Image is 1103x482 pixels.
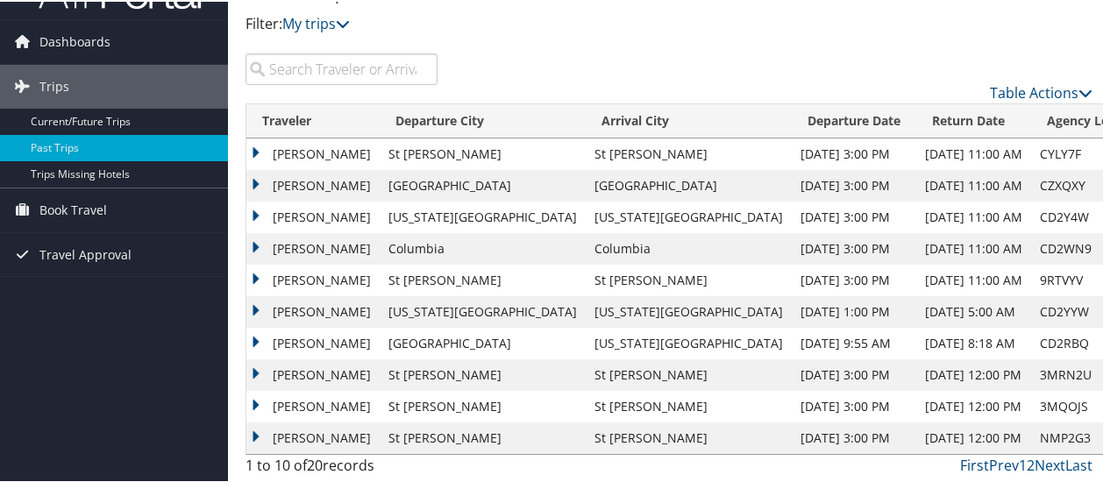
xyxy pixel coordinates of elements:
td: [US_STATE][GEOGRAPHIC_DATA] [380,200,586,231]
span: Dashboards [39,18,110,62]
td: [DATE] 3:00 PM [792,200,916,231]
p: Filter: [246,11,810,34]
a: Prev [989,454,1019,473]
td: [DATE] 3:00 PM [792,358,916,389]
td: St [PERSON_NAME] [380,263,586,294]
td: [PERSON_NAME] [246,168,380,200]
span: Book Travel [39,187,107,230]
td: [US_STATE][GEOGRAPHIC_DATA] [586,294,792,326]
td: St [PERSON_NAME] [380,358,586,389]
th: Traveler: activate to sort column ascending [246,103,380,137]
td: [DATE] 3:00 PM [792,421,916,452]
td: St [PERSON_NAME] [586,263,792,294]
td: [DATE] 3:00 PM [792,389,916,421]
td: [DATE] 3:00 PM [792,263,916,294]
td: [PERSON_NAME] [246,389,380,421]
span: 20 [307,454,323,473]
span: Trips [39,63,69,107]
td: [PERSON_NAME] [246,326,380,358]
td: [DATE] 11:00 AM [916,168,1031,200]
td: [GEOGRAPHIC_DATA] [380,326,586,358]
td: [US_STATE][GEOGRAPHIC_DATA] [380,294,586,326]
td: [DATE] 11:00 AM [916,263,1031,294]
td: [DATE] 12:00 PM [916,389,1031,421]
td: [DATE] 1:00 PM [792,294,916,326]
td: St [PERSON_NAME] [380,421,586,452]
th: Return Date: activate to sort column ascending [916,103,1031,137]
td: [DATE] 11:00 AM [916,200,1031,231]
span: Travel Approval [39,231,132,275]
td: [PERSON_NAME] [246,200,380,231]
a: Next [1035,454,1065,473]
td: [DATE] 3:00 PM [792,168,916,200]
td: St [PERSON_NAME] [586,389,792,421]
td: [GEOGRAPHIC_DATA] [380,168,586,200]
td: [DATE] 3:00 PM [792,137,916,168]
td: [DATE] 3:00 PM [792,231,916,263]
td: [PERSON_NAME] [246,263,380,294]
td: [US_STATE][GEOGRAPHIC_DATA] [586,326,792,358]
th: Departure City: activate to sort column ascending [380,103,586,137]
a: 1 [1019,454,1027,473]
td: [PERSON_NAME] [246,294,380,326]
td: [PERSON_NAME] [246,421,380,452]
th: Departure Date: activate to sort column ascending [792,103,916,137]
a: First [960,454,989,473]
td: [DATE] 12:00 PM [916,358,1031,389]
td: Columbia [380,231,586,263]
a: Last [1065,454,1092,473]
td: [PERSON_NAME] [246,231,380,263]
td: [DATE] 11:00 AM [916,231,1031,263]
a: Table Actions [990,82,1092,101]
a: 2 [1027,454,1035,473]
td: St [PERSON_NAME] [586,358,792,389]
td: St [PERSON_NAME] [380,389,586,421]
td: Columbia [586,231,792,263]
td: [PERSON_NAME] [246,137,380,168]
td: [DATE] 5:00 AM [916,294,1031,326]
td: St [PERSON_NAME] [380,137,586,168]
input: Search Traveler or Arrival City [246,52,438,83]
td: [US_STATE][GEOGRAPHIC_DATA] [586,200,792,231]
td: St [PERSON_NAME] [586,421,792,452]
td: [DATE] 11:00 AM [916,137,1031,168]
th: Arrival City: activate to sort column ascending [586,103,792,137]
td: [GEOGRAPHIC_DATA] [586,168,792,200]
td: [DATE] 9:55 AM [792,326,916,358]
td: St [PERSON_NAME] [586,137,792,168]
td: [PERSON_NAME] [246,358,380,389]
td: [DATE] 12:00 PM [916,421,1031,452]
td: [DATE] 8:18 AM [916,326,1031,358]
a: My trips [282,12,350,32]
